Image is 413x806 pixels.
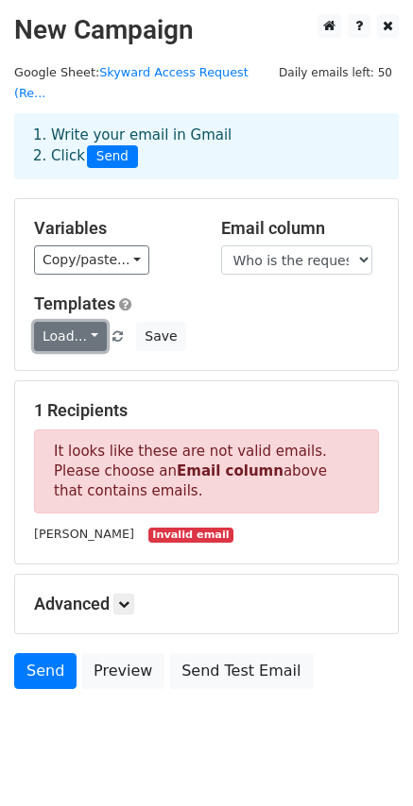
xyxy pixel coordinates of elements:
[19,125,394,168] div: 1. Write your email in Gmail 2. Click
[81,653,164,689] a: Preview
[87,145,138,168] span: Send
[14,14,399,46] h2: New Campaign
[14,653,77,689] a: Send
[14,65,249,101] small: Google Sheet:
[34,527,134,541] small: [PERSON_NAME]
[34,218,193,239] h5: Variables
[318,715,413,806] iframe: Chat Widget
[169,653,313,689] a: Send Test Email
[34,594,379,614] h5: Advanced
[34,294,115,313] a: Templates
[34,429,379,513] p: It looks like these are not valid emails. Please choose an above that contains emails.
[34,400,379,421] h5: 1 Recipients
[34,245,149,275] a: Copy/paste...
[272,65,399,79] a: Daily emails left: 50
[272,62,399,83] span: Daily emails left: 50
[34,322,107,351] a: Load...
[148,528,233,544] small: Invalid email
[136,322,185,351] button: Save
[14,65,249,101] a: Skyward Access Request (Re...
[221,218,380,239] h5: Email column
[177,462,284,479] strong: Email column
